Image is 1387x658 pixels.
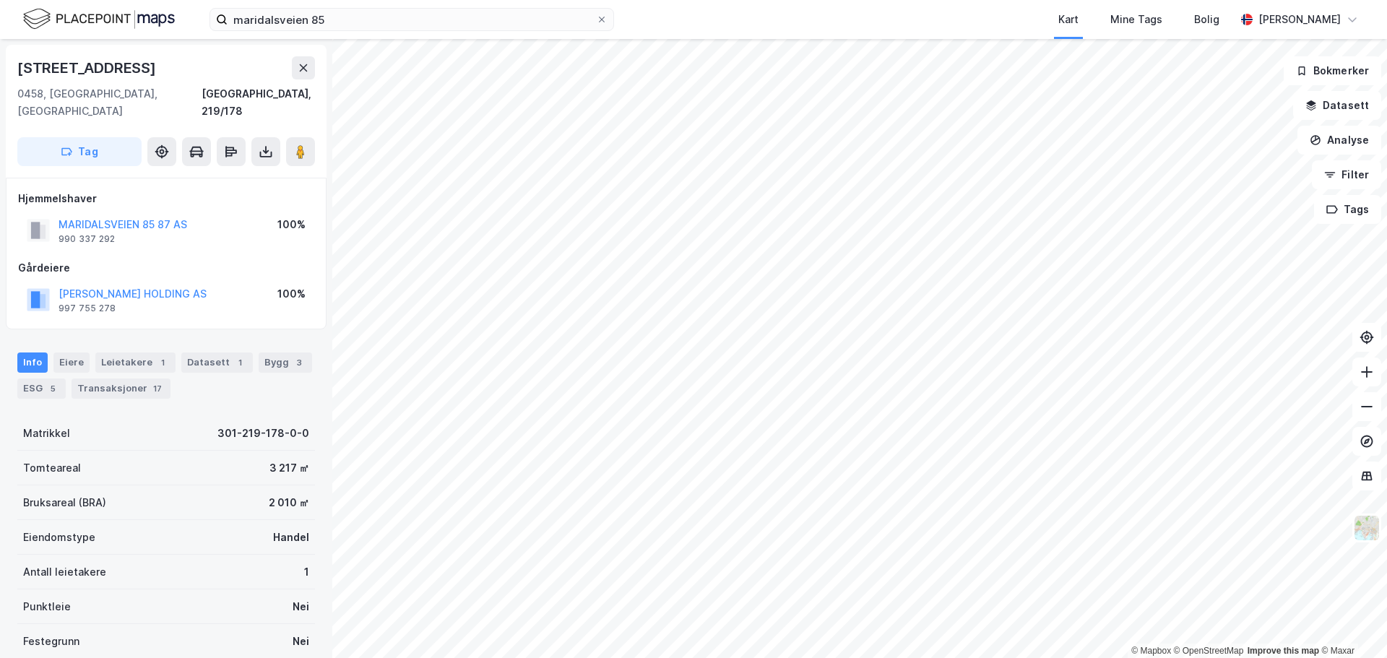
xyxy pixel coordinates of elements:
div: Gårdeiere [18,259,314,277]
div: 100% [277,216,306,233]
div: [GEOGRAPHIC_DATA], 219/178 [202,85,315,120]
div: 1 [304,563,309,581]
div: Hjemmelshaver [18,190,314,207]
div: 3 [292,355,306,370]
div: [PERSON_NAME] [1258,11,1341,28]
div: 0458, [GEOGRAPHIC_DATA], [GEOGRAPHIC_DATA] [17,85,202,120]
img: logo.f888ab2527a4732fd821a326f86c7f29.svg [23,7,175,32]
div: Nei [293,633,309,650]
button: Bokmerker [1284,56,1381,85]
div: ESG [17,378,66,399]
div: 1 [233,355,247,370]
button: Tag [17,137,142,166]
img: Z [1353,514,1380,542]
div: Eiendomstype [23,529,95,546]
div: 1 [155,355,170,370]
div: Transaksjoner [72,378,170,399]
div: Mine Tags [1110,11,1162,28]
div: 301-219-178-0-0 [217,425,309,442]
div: 17 [150,381,165,396]
div: 2 010 ㎡ [269,494,309,511]
button: Tags [1314,195,1381,224]
div: Antall leietakere [23,563,106,581]
div: 3 217 ㎡ [269,459,309,477]
div: Matrikkel [23,425,70,442]
button: Filter [1312,160,1381,189]
div: Info [17,352,48,373]
div: Festegrunn [23,633,79,650]
div: Nei [293,598,309,615]
iframe: Chat Widget [1315,589,1387,658]
div: 100% [277,285,306,303]
div: Handel [273,529,309,546]
div: 997 755 278 [59,303,116,314]
a: Mapbox [1131,646,1171,656]
a: OpenStreetMap [1174,646,1244,656]
div: 5 [46,381,60,396]
input: Søk på adresse, matrikkel, gårdeiere, leietakere eller personer [228,9,596,30]
div: Bolig [1194,11,1219,28]
div: Bruksareal (BRA) [23,494,106,511]
div: 990 337 292 [59,233,115,245]
div: [STREET_ADDRESS] [17,56,159,79]
div: Kart [1058,11,1079,28]
a: Improve this map [1248,646,1319,656]
div: Leietakere [95,352,176,373]
div: Bygg [259,352,312,373]
div: Eiere [53,352,90,373]
div: Tomteareal [23,459,81,477]
button: Datasett [1293,91,1381,120]
button: Analyse [1297,126,1381,155]
div: Punktleie [23,598,71,615]
div: Datasett [181,352,253,373]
